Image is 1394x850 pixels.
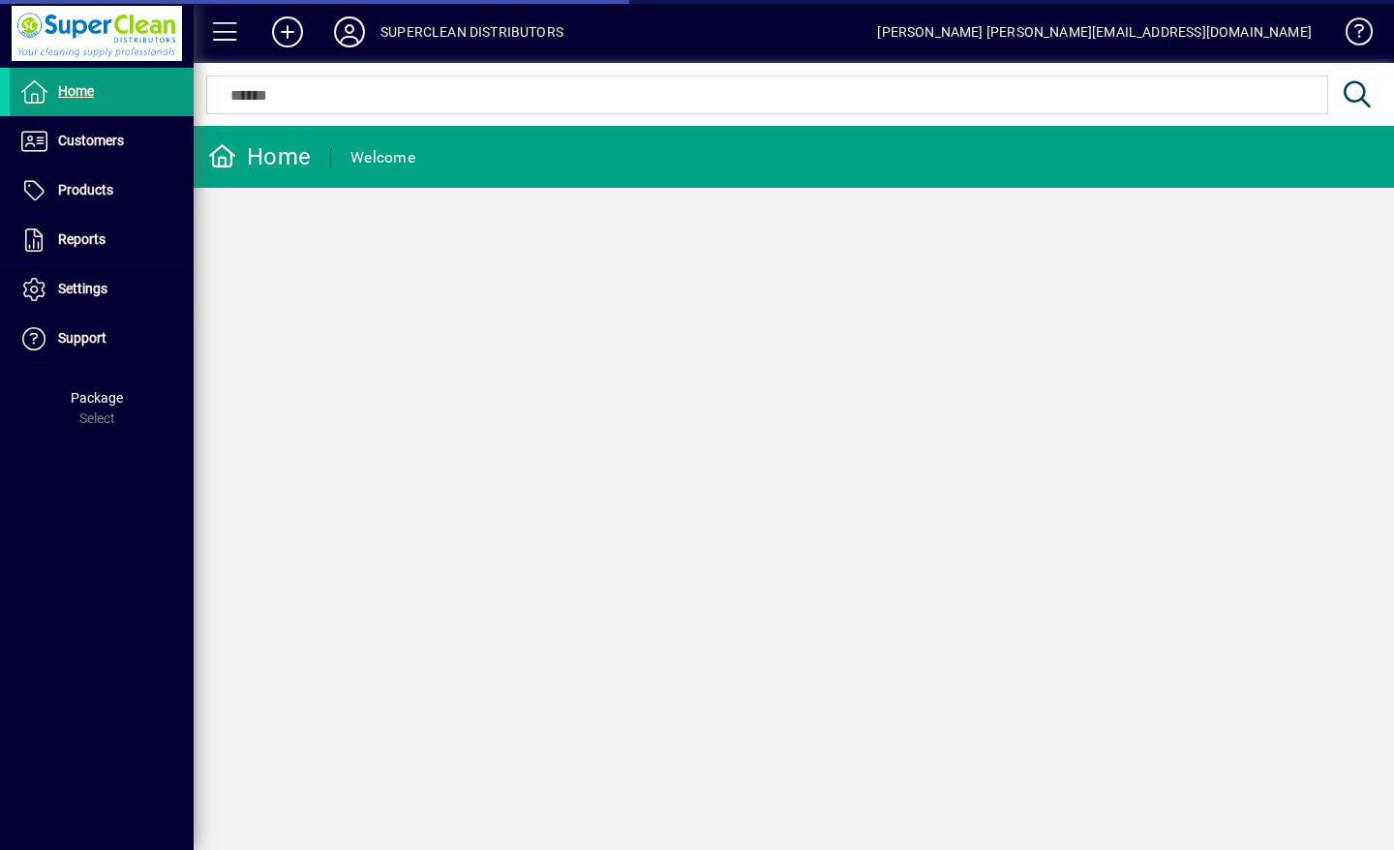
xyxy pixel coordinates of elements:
[10,315,194,363] a: Support
[380,16,563,47] div: SUPERCLEAN DISTRIBUTORS
[10,167,194,215] a: Products
[10,117,194,166] a: Customers
[58,330,106,346] span: Support
[58,231,106,247] span: Reports
[877,16,1312,47] div: [PERSON_NAME] [PERSON_NAME][EMAIL_ADDRESS][DOMAIN_NAME]
[318,15,380,49] button: Profile
[58,83,94,99] span: Home
[257,15,318,49] button: Add
[350,142,415,173] div: Welcome
[58,182,113,197] span: Products
[10,265,194,314] a: Settings
[71,390,123,406] span: Package
[58,133,124,148] span: Customers
[10,216,194,264] a: Reports
[1331,4,1370,67] a: Knowledge Base
[58,281,107,296] span: Settings
[208,141,311,172] div: Home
